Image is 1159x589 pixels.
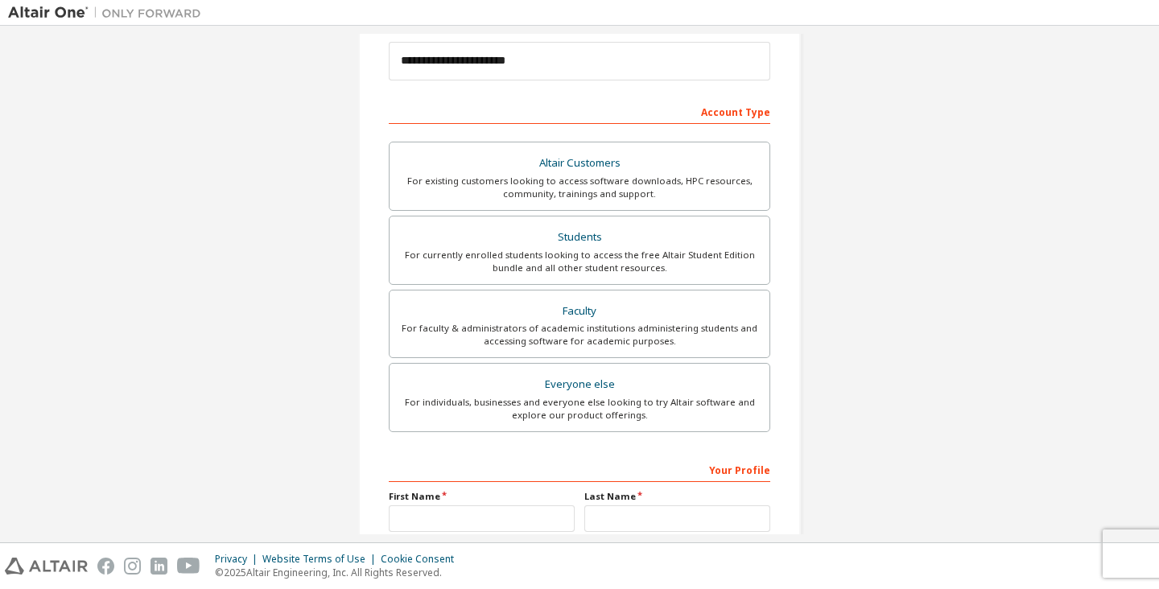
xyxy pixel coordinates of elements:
div: Privacy [215,553,262,566]
div: Your Profile [389,456,770,482]
label: First Name [389,490,575,503]
div: For existing customers looking to access software downloads, HPC resources, community, trainings ... [399,175,760,200]
div: Everyone else [399,373,760,396]
label: Last Name [584,490,770,503]
div: Altair Customers [399,152,760,175]
p: © 2025 Altair Engineering, Inc. All Rights Reserved. [215,566,464,579]
img: Altair One [8,5,209,21]
div: For individuals, businesses and everyone else looking to try Altair software and explore our prod... [399,396,760,422]
div: For currently enrolled students looking to access the free Altair Student Edition bundle and all ... [399,249,760,274]
img: linkedin.svg [151,558,167,575]
div: Website Terms of Use [262,553,381,566]
img: altair_logo.svg [5,558,88,575]
div: Cookie Consent [381,553,464,566]
div: Faculty [399,300,760,323]
img: facebook.svg [97,558,114,575]
img: youtube.svg [177,558,200,575]
div: Students [399,226,760,249]
img: instagram.svg [124,558,141,575]
div: Account Type [389,98,770,124]
div: For faculty & administrators of academic institutions administering students and accessing softwa... [399,322,760,348]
